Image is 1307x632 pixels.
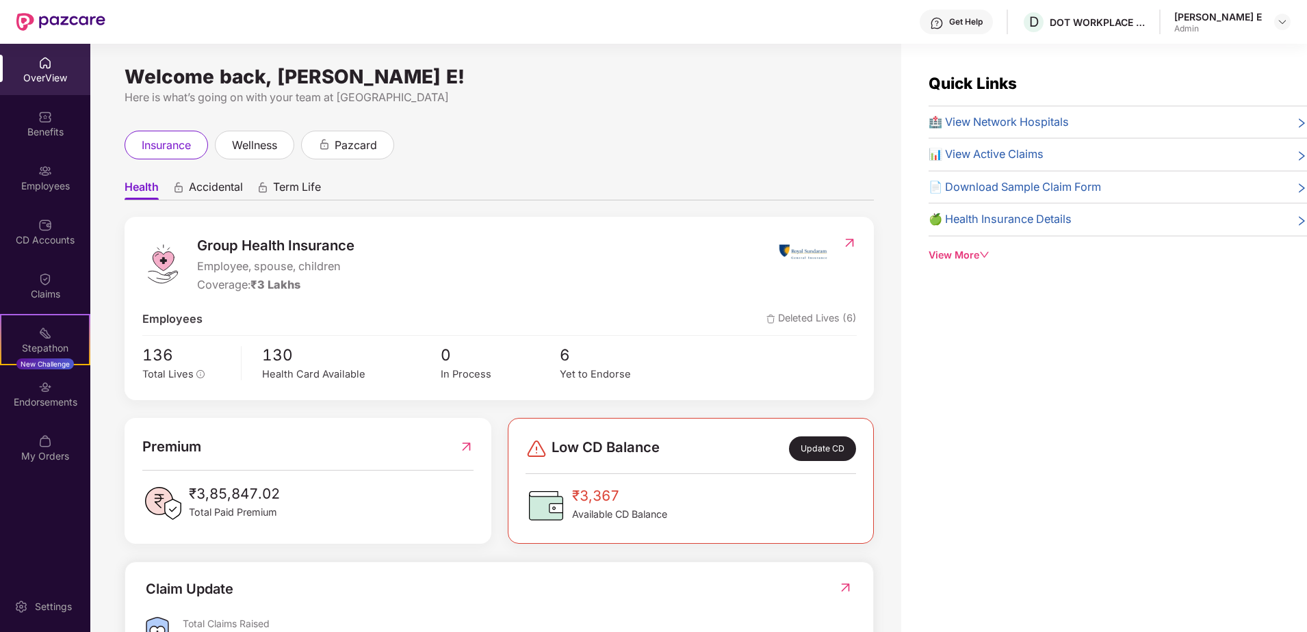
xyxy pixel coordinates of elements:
[16,358,74,369] div: New Challenge
[441,367,560,382] div: In Process
[125,180,159,200] span: Health
[232,137,277,154] span: wellness
[777,235,829,269] img: insurerIcon
[1050,16,1146,29] div: DOT WORKPLACE SOLUTIONS PRIVATE LIMITED
[196,370,205,378] span: info-circle
[929,74,1017,92] span: Quick Links
[766,311,857,328] span: Deleted Lives (6)
[146,579,233,600] div: Claim Update
[572,507,667,522] span: Available CD Balance
[142,436,201,458] span: Premium
[189,505,280,520] span: Total Paid Premium
[929,114,1069,131] span: 🏥 View Network Hospitals
[1174,23,1262,34] div: Admin
[262,343,441,367] span: 130
[142,137,191,154] span: insurance
[1296,116,1307,131] span: right
[526,438,547,460] img: svg+xml;base64,PHN2ZyBpZD0iRGFuZ2VyLTMyeDMyIiB4bWxucz0iaHR0cDovL3d3dy53My5vcmcvMjAwMC9zdmciIHdpZH...
[441,343,560,367] span: 0
[1277,16,1288,27] img: svg+xml;base64,PHN2ZyBpZD0iRHJvcGRvd24tMzJ4MzIiIHhtbG5zPSJodHRwOi8vd3d3LnczLm9yZy8yMDAwL3N2ZyIgd2...
[197,276,354,294] div: Coverage:
[560,367,679,382] div: Yet to Endorse
[14,600,28,614] img: svg+xml;base64,PHN2ZyBpZD0iU2V0dGluZy0yMHgyMCIgeG1sbnM9Imh0dHA6Ly93d3cudzMub3JnLzIwMDAvc3ZnIiB3aW...
[1174,10,1262,23] div: [PERSON_NAME] E
[789,436,855,461] div: Update CD
[142,243,183,285] img: logo
[273,180,321,200] span: Term Life
[38,380,52,394] img: svg+xml;base64,PHN2ZyBpZD0iRW5kb3JzZW1lbnRzIiB4bWxucz0iaHR0cDovL3d3dy53My5vcmcvMjAwMC9zdmciIHdpZH...
[250,278,300,291] span: ₹3 Lakhs
[183,617,853,630] div: Total Claims Raised
[142,311,203,328] span: Employees
[1296,181,1307,196] span: right
[930,16,944,30] img: svg+xml;base64,PHN2ZyBpZD0iSGVscC0zMngzMiIgeG1sbnM9Imh0dHA6Ly93d3cudzMub3JnLzIwMDAvc3ZnIiB3aWR0aD...
[125,71,874,82] div: Welcome back, [PERSON_NAME] E!
[257,181,269,194] div: animation
[949,16,983,27] div: Get Help
[335,137,377,154] span: pazcard
[38,218,52,232] img: svg+xml;base64,PHN2ZyBpZD0iQ0RfQWNjb3VudHMiIGRhdGEtbmFtZT0iQ0QgQWNjb3VudHMiIHhtbG5zPSJodHRwOi8vd3...
[189,483,280,505] span: ₹3,85,847.02
[979,250,989,259] span: down
[929,179,1101,196] span: 📄 Download Sample Claim Form
[766,315,775,324] img: deleteIcon
[189,180,243,200] span: Accidental
[142,368,194,380] span: Total Lives
[842,236,857,250] img: RedirectIcon
[572,485,667,507] span: ₹3,367
[38,272,52,286] img: svg+xml;base64,PHN2ZyBpZD0iQ2xhaW0iIHhtbG5zPSJodHRwOi8vd3d3LnczLm9yZy8yMDAwL3N2ZyIgd2lkdGg9IjIwIi...
[1029,14,1039,30] span: D
[142,483,183,524] img: PaidPremiumIcon
[31,600,76,614] div: Settings
[1,341,89,355] div: Stepathon
[125,89,874,106] div: Here is what’s going on with your team at [GEOGRAPHIC_DATA]
[38,110,52,124] img: svg+xml;base64,PHN2ZyBpZD0iQmVuZWZpdHMiIHhtbG5zPSJodHRwOi8vd3d3LnczLm9yZy8yMDAwL3N2ZyIgd2lkdGg9Ij...
[38,56,52,70] img: svg+xml;base64,PHN2ZyBpZD0iSG9tZSIgeG1sbnM9Imh0dHA6Ly93d3cudzMub3JnLzIwMDAvc3ZnIiB3aWR0aD0iMjAiIG...
[172,181,185,194] div: animation
[197,258,354,276] span: Employee, spouse, children
[552,436,660,461] span: Low CD Balance
[38,434,52,448] img: svg+xml;base64,PHN2ZyBpZD0iTXlfT3JkZXJzIiBkYXRhLW5hbWU9Ik15IE9yZGVycyIgeG1sbnM9Imh0dHA6Ly93d3cudz...
[1296,213,1307,228] span: right
[929,146,1044,163] span: 📊 View Active Claims
[142,343,231,367] span: 136
[1296,148,1307,163] span: right
[38,164,52,178] img: svg+xml;base64,PHN2ZyBpZD0iRW1wbG95ZWVzIiB4bWxucz0iaHR0cDovL3d3dy53My5vcmcvMjAwMC9zdmciIHdpZHRoPS...
[197,235,354,256] span: Group Health Insurance
[929,211,1072,228] span: 🍏 Health Insurance Details
[929,248,1307,263] div: View More
[526,485,567,526] img: CDBalanceIcon
[560,343,679,367] span: 6
[262,367,441,382] div: Health Card Available
[459,436,474,458] img: RedirectIcon
[838,581,853,594] img: RedirectIcon
[16,13,105,31] img: New Pazcare Logo
[318,138,331,150] div: animation
[38,326,52,340] img: svg+xml;base64,PHN2ZyB4bWxucz0iaHR0cDovL3d3dy53My5vcmcvMjAwMC9zdmciIHdpZHRoPSIyMSIgaGVpZ2h0PSIyMC...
